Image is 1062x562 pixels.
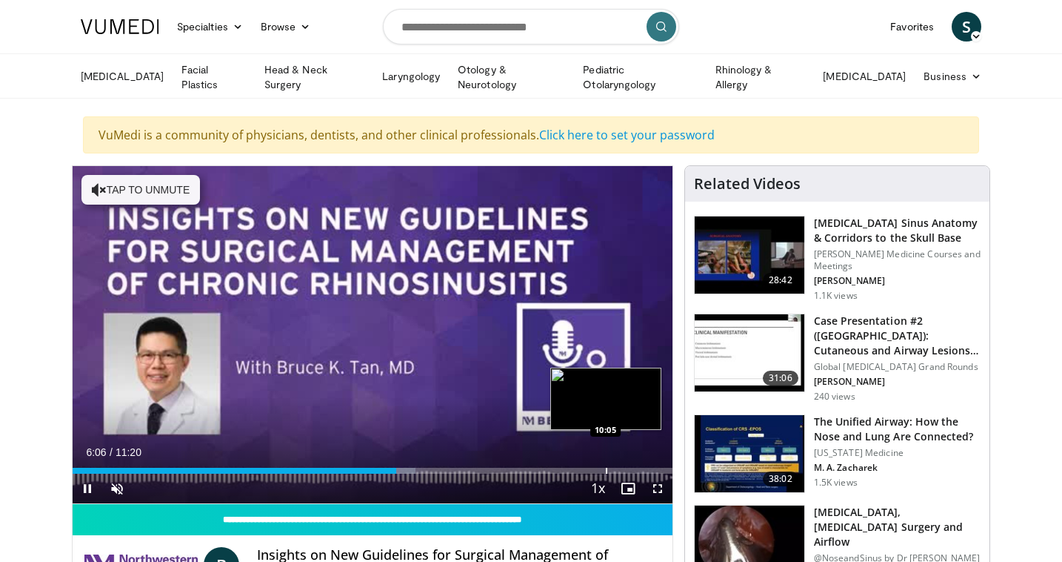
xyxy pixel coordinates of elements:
[695,314,804,391] img: 283069f7-db48-4020-b5ba-d883939bec3b.150x105_q85_crop-smart_upscale.jpg
[814,216,981,245] h3: [MEDICAL_DATA] Sinus Anatomy & Corridors to the Skull Base
[110,446,113,458] span: /
[763,371,798,386] span: 31:06
[763,472,798,486] span: 38:02
[694,314,981,403] a: 31:06 Case Presentation #2 ([GEOGRAPHIC_DATA]): Cutaneous and Airway Lesions i… Global [MEDICAL_D...
[814,414,981,444] h3: The Unified Airway: How the Nose and Lung Are Connected?
[81,175,200,205] button: Tap to unmute
[694,414,981,493] a: 38:02 The Unified Airway: How the Nose and Lung Are Connected? [US_STATE] Medicine M. A. Zacharek...
[694,175,801,193] h4: Related Videos
[707,62,815,92] a: Rhinology & Allergy
[550,368,661,430] img: image.jpeg
[73,474,102,503] button: Pause
[814,290,858,302] p: 1.1K views
[81,19,159,34] img: VuMedi Logo
[643,474,672,503] button: Fullscreen
[814,361,981,373] p: Global [MEDICAL_DATA] Grand Rounds
[695,415,804,492] img: fce5840f-3651-4d2e-85b0-3edded5ac8fb.150x105_q85_crop-smart_upscale.jpg
[252,12,320,42] a: Browse
[173,62,256,92] a: Facial Plastics
[102,474,132,503] button: Unmute
[116,446,141,458] span: 11:20
[814,391,855,403] p: 240 views
[814,505,981,549] h3: [MEDICAL_DATA],[MEDICAL_DATA] Surgery and Airflow
[814,62,915,91] a: [MEDICAL_DATA]
[373,62,449,91] a: Laryngology
[584,474,613,503] button: Playback Rate
[763,273,798,288] span: 28:42
[814,477,858,489] p: 1.5K views
[695,216,804,294] img: 276d523b-ec6d-4eb7-b147-bbf3804ee4a7.150x105_q85_crop-smart_upscale.jpg
[83,116,979,153] div: VuMedi is a community of physicians, dentists, and other clinical professionals.
[881,12,943,42] a: Favorites
[814,462,981,474] p: M. A. Zacharek
[814,248,981,272] p: [PERSON_NAME] Medicine Courses and Meetings
[72,62,173,91] a: [MEDICAL_DATA]
[86,446,106,458] span: 6:06
[449,62,574,92] a: Otology & Neurotology
[694,216,981,302] a: 28:42 [MEDICAL_DATA] Sinus Anatomy & Corridors to the Skull Base [PERSON_NAME] Medicine Courses a...
[539,127,715,143] a: Click here to set your password
[383,9,679,44] input: Search topics, interventions
[574,62,706,92] a: Pediatric Otolaryngology
[915,62,990,91] a: Business
[814,314,981,358] h3: Case Presentation #2 ([GEOGRAPHIC_DATA]): Cutaneous and Airway Lesions i…
[952,12,981,42] a: S
[814,447,981,459] p: [US_STATE] Medicine
[814,376,981,388] p: [PERSON_NAME]
[814,275,981,287] p: [PERSON_NAME]
[73,166,672,504] video-js: Video Player
[168,12,252,42] a: Specialties
[613,474,643,503] button: Enable picture-in-picture mode
[73,468,672,474] div: Progress Bar
[256,62,373,92] a: Head & Neck Surgery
